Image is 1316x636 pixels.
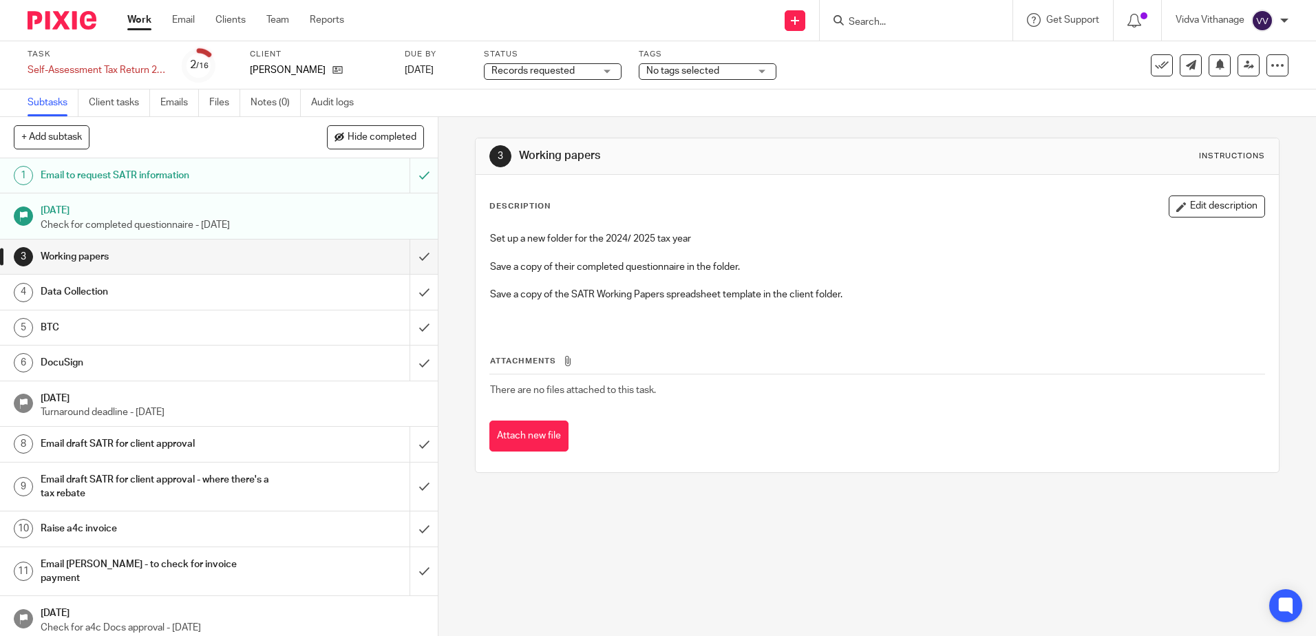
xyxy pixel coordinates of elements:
[1176,13,1244,27] p: Vidva Vithanage
[348,132,416,143] span: Hide completed
[41,469,277,505] h1: Email draft SATR for client approval - where there's a tax rebate
[41,165,277,186] h1: Email to request SATR information
[127,13,151,27] a: Work
[14,247,33,266] div: 3
[41,388,425,405] h1: [DATE]
[490,232,1264,246] p: Set up a new folder for the 2024/ 2025 tax year
[41,246,277,267] h1: Working papers
[1199,151,1265,162] div: Instructions
[489,145,511,167] div: 3
[41,603,425,620] h1: [DATE]
[847,17,971,29] input: Search
[14,125,89,149] button: + Add subtask
[215,13,246,27] a: Clients
[41,554,277,589] h1: Email [PERSON_NAME] - to check for invoice payment
[311,89,364,116] a: Audit logs
[491,66,575,76] span: Records requested
[89,89,150,116] a: Client tasks
[41,518,277,539] h1: Raise a4c invoice
[28,63,165,77] div: Self-Assessment Tax Return 2025
[41,621,425,635] p: Check for a4c Docs approval - [DATE]
[14,283,33,302] div: 4
[405,65,434,75] span: [DATE]
[490,288,1264,301] p: Save a copy of the SATR Working Papers spreadsheet template in the client folder.
[489,421,569,452] button: Attach new file
[639,49,776,60] label: Tags
[266,13,289,27] a: Team
[41,352,277,373] h1: DocuSign
[327,125,424,149] button: Hide completed
[251,89,301,116] a: Notes (0)
[14,434,33,454] div: 8
[41,282,277,302] h1: Data Collection
[250,63,326,77] p: [PERSON_NAME]
[160,89,199,116] a: Emails
[28,11,96,30] img: Pixie
[41,405,425,419] p: Turnaround deadline - [DATE]
[1046,15,1099,25] span: Get Support
[14,477,33,496] div: 9
[196,62,209,70] small: /16
[484,49,622,60] label: Status
[1169,195,1265,218] button: Edit description
[1251,10,1273,32] img: svg%3E
[310,13,344,27] a: Reports
[490,385,656,395] span: There are no files attached to this task.
[405,49,467,60] label: Due by
[489,201,551,212] p: Description
[646,66,719,76] span: No tags selected
[14,318,33,337] div: 5
[172,13,195,27] a: Email
[14,353,33,372] div: 6
[14,562,33,581] div: 11
[41,200,425,218] h1: [DATE]
[14,519,33,538] div: 10
[190,57,209,73] div: 2
[209,89,240,116] a: Files
[490,260,1264,274] p: Save a copy of their completed questionnaire in the folder.
[28,49,165,60] label: Task
[490,357,556,365] span: Attachments
[41,218,425,232] p: Check for completed questionnaire - [DATE]
[519,149,906,163] h1: Working papers
[14,166,33,185] div: 1
[250,49,388,60] label: Client
[28,89,78,116] a: Subtasks
[41,317,277,338] h1: BTC
[41,434,277,454] h1: Email draft SATR for client approval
